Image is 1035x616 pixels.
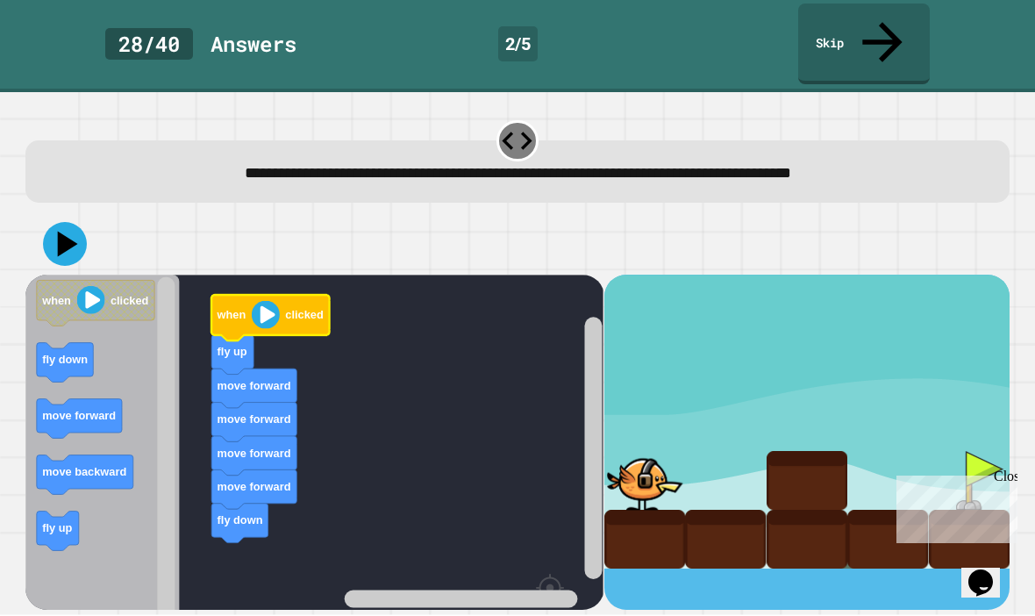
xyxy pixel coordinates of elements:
text: when [217,309,246,322]
div: 28 / 40 [105,29,193,61]
text: fly up [43,522,73,535]
a: Skip [798,4,930,85]
text: move backward [43,466,127,479]
div: Blockly Workspace [25,276,603,611]
iframe: chat widget [889,469,1017,544]
text: fly down [218,514,263,527]
text: move forward [218,447,291,460]
text: clicked [286,309,324,322]
text: move forward [218,380,291,393]
text: fly up [218,346,247,359]
text: when [42,294,72,307]
iframe: chat widget [961,546,1017,598]
text: move forward [218,413,291,426]
text: move forward [43,410,117,423]
text: fly down [43,354,89,367]
text: clicked [111,294,148,307]
div: 2 / 5 [498,27,538,62]
div: Chat with us now!Close [7,7,121,111]
div: Answer s [211,29,296,61]
text: move forward [218,481,291,494]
